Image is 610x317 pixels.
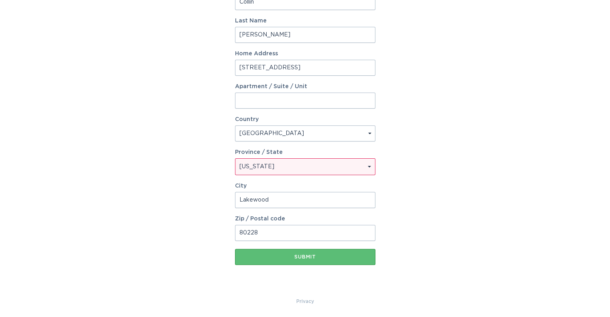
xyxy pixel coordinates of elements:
label: Province / State [235,149,283,155]
div: Submit [239,254,371,259]
label: Last Name [235,18,375,24]
label: City [235,183,375,189]
label: Country [235,117,259,122]
label: Home Address [235,51,375,57]
button: Submit [235,249,375,265]
label: Apartment / Suite / Unit [235,84,375,89]
label: Zip / Postal code [235,216,375,222]
a: Privacy Policy & Terms of Use [296,297,314,306]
